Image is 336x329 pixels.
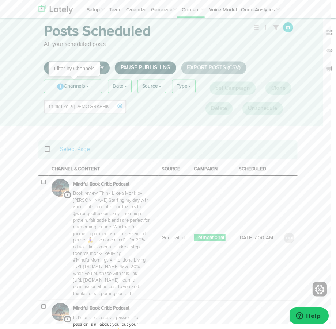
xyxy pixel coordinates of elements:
[52,182,71,200] img: Mindful Book Critic Podcast
[110,81,133,94] a: Date
[74,182,152,193] h3: Mindful Book Critic Podcast
[161,178,194,305] td: Generated
[64,320,73,329] img: youtube.svg
[246,104,288,117] button: Unschedule
[74,193,152,302] p: Book review: Think Like a Monk by [PERSON_NAME] Starting my day with a mindful sip of intention t...
[117,62,179,76] a: Pause Publishing
[64,194,73,202] img: youtube.svg
[61,149,91,155] a: Select Page
[39,5,74,14] img: logo_lately_bg_light.svg
[240,178,286,305] td: [DATE] 7:00 AM
[240,166,286,179] th: SCHEDULED
[184,62,250,76] a: Export Posts (CSV)
[45,101,128,115] input: Search
[276,87,290,92] span: Clone
[74,308,152,320] h3: Mindful Book Critic Podcast
[270,83,296,96] button: Clone
[49,166,155,179] th: CHANNEL & CONTENT
[213,83,260,96] button: Set Campaign
[45,62,112,76] a: Bulk Unschedule
[209,104,237,117] button: Delete
[58,85,65,91] span: 1
[219,87,254,92] span: Set Campaign
[175,81,199,94] a: Type
[140,81,169,94] a: Source
[194,166,240,179] th: CAMPAIGN
[197,237,229,245] a: Foundational
[288,23,298,33] button: m
[288,236,299,247] img: icon_menu_button.svg
[45,41,297,50] p: All your scheduled posts
[50,63,101,77] div: Filter by Channels
[161,166,194,179] th: SOURCE
[52,308,71,326] img: Mindful Book Critic Podcast
[45,81,103,94] a: 1Channels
